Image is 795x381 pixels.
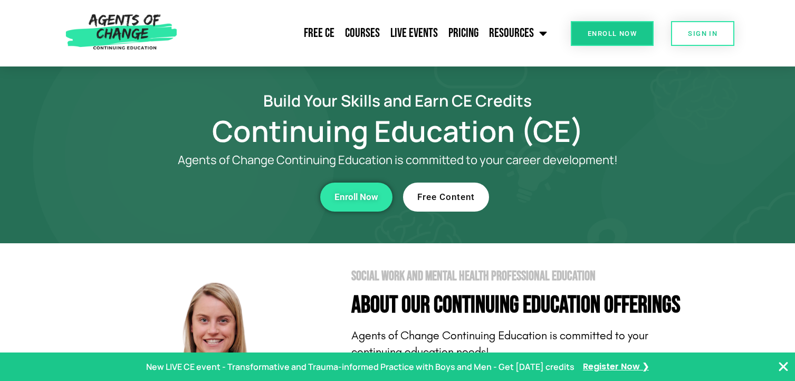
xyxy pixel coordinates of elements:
nav: Menu [182,20,552,46]
a: Enroll Now [571,21,654,46]
p: New LIVE CE event - Transformative and Trauma-informed Practice with Boys and Men - Get [DATE] cr... [146,359,574,375]
a: SIGN IN [671,21,734,46]
a: Register Now ❯ [583,359,649,375]
button: Close Banner [777,360,790,373]
h2: Build Your Skills and Earn CE Credits [97,93,698,108]
h4: About Our Continuing Education Offerings [351,293,698,317]
span: Enroll Now [588,30,637,37]
a: Free Content [403,183,489,212]
span: SIGN IN [688,30,717,37]
h1: Continuing Education (CE) [97,119,698,143]
p: Agents of Change Continuing Education is committed to your career development! [139,154,656,167]
a: Pricing [443,20,484,46]
a: Free CE [299,20,340,46]
a: Resources [484,20,552,46]
span: Agents of Change Continuing Education is committed to your continuing education needs! [351,329,648,359]
span: Enroll Now [334,193,378,202]
span: Free Content [417,193,475,202]
a: Courses [340,20,385,46]
h2: Social Work and Mental Health Professional Education [351,270,698,283]
a: Live Events [385,20,443,46]
a: Enroll Now [320,183,392,212]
